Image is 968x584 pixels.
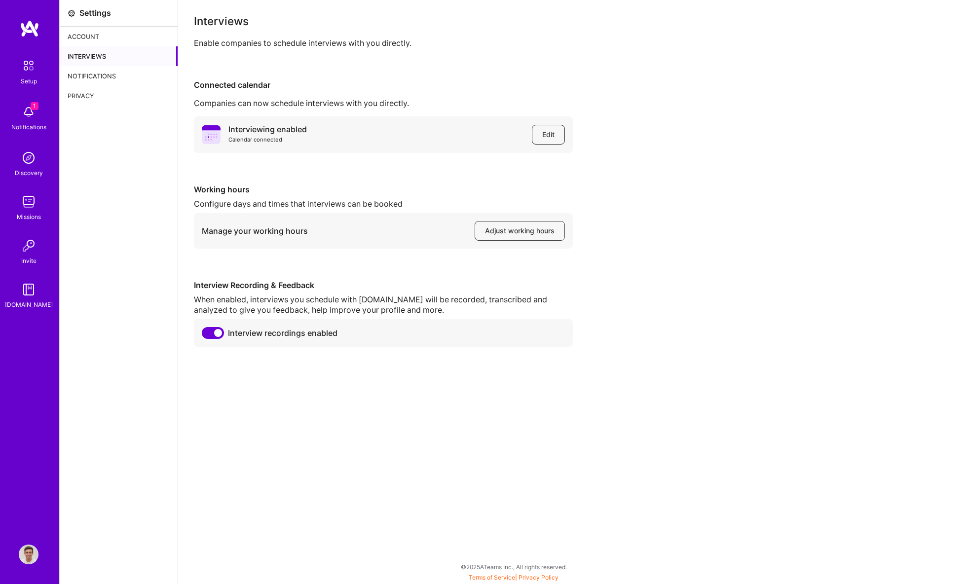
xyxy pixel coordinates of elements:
[532,125,565,145] button: Edit
[202,125,221,144] i: icon PurpleCalendar
[194,294,573,315] div: When enabled, interviews you schedule with [DOMAIN_NAME] will be recorded, transcribed and analyz...
[469,574,515,581] a: Terms of Service
[485,226,555,236] span: Adjust working hours
[202,226,308,236] div: Manage your working hours
[469,574,558,581] span: |
[59,554,968,579] div: © 2025 ATeams Inc., All rights reserved.
[194,98,952,109] div: Companies can now schedule interviews with you directly.
[31,102,38,110] span: 1
[19,192,38,212] img: teamwork
[18,55,39,76] img: setup
[21,76,37,86] div: Setup
[68,9,75,17] i: icon Settings
[79,8,111,18] div: Settings
[19,545,38,564] img: User Avatar
[19,102,38,122] img: bell
[19,236,38,255] img: Invite
[60,27,178,46] div: Account
[15,168,43,178] div: Discovery
[194,184,573,195] div: Working hours
[194,280,573,291] div: Interview Recording & Feedback
[5,299,53,310] div: [DOMAIN_NAME]
[16,545,41,564] a: User Avatar
[519,574,558,581] a: Privacy Policy
[475,221,565,241] button: Adjust working hours
[60,86,178,106] div: Privacy
[19,148,38,168] img: discovery
[60,46,178,66] div: Interviews
[228,135,307,145] div: Calendar connected
[194,38,952,48] div: Enable companies to schedule interviews with you directly.
[228,328,337,338] span: Interview recordings enabled
[60,66,178,86] div: Notifications
[19,280,38,299] img: guide book
[194,80,952,90] div: Connected calendar
[17,212,41,222] div: Missions
[194,199,573,209] div: Configure days and times that interviews can be booked
[20,20,39,37] img: logo
[228,124,307,135] div: Interviewing enabled
[194,16,952,26] div: Interviews
[11,122,46,132] div: Notifications
[542,130,555,140] span: Edit
[21,255,37,266] div: Invite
